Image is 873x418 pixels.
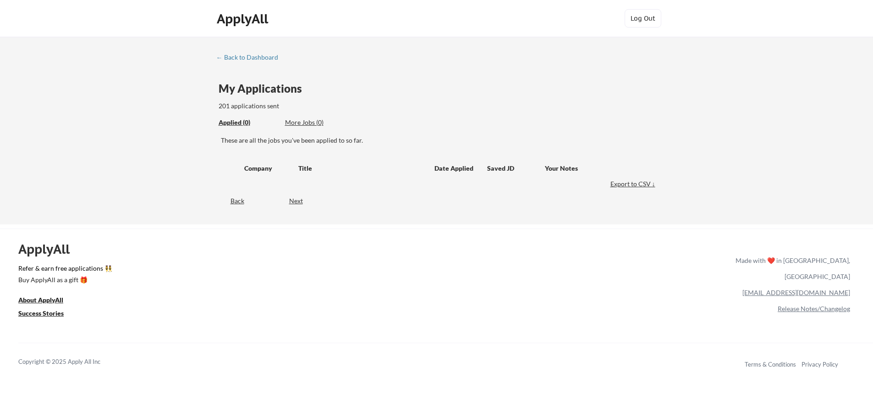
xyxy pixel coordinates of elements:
[298,164,426,173] div: Title
[216,54,285,61] div: ← Back to Dashboard
[18,357,124,367] div: Copyright © 2025 Apply All Inc
[18,296,63,304] u: About ApplyAll
[434,164,475,173] div: Date Applied
[219,118,278,127] div: Applied (0)
[625,9,661,28] button: Log Out
[18,308,76,320] a: Success Stories
[219,118,278,128] div: These are all the jobs you've been applied to so far.
[18,265,544,275] a: Refer & earn free applications 👯‍♀️
[221,136,658,145] div: These are all the jobs you've been applied to so far.
[18,309,64,317] u: Success Stories
[545,164,649,173] div: Your Notes
[289,196,313,206] div: Next
[217,11,271,27] div: ApplyAll
[487,160,545,176] div: Saved JD
[219,101,396,111] div: 201 applications sent
[216,196,244,206] div: Back
[742,289,850,296] a: [EMAIL_ADDRESS][DOMAIN_NAME]
[610,179,658,189] div: Export to CSV ↓
[802,361,838,368] a: Privacy Policy
[216,54,285,63] a: ← Back to Dashboard
[18,295,76,307] a: About ApplyAll
[732,252,850,284] div: Made with ❤️ in [GEOGRAPHIC_DATA], [GEOGRAPHIC_DATA]
[285,118,352,127] div: More Jobs (0)
[18,275,110,286] a: Buy ApplyAll as a gift 🎁
[285,118,352,128] div: These are job applications we think you'd be a good fit for, but couldn't apply you to automatica...
[778,305,850,312] a: Release Notes/Changelog
[18,277,110,283] div: Buy ApplyAll as a gift 🎁
[244,164,290,173] div: Company
[18,241,80,257] div: ApplyAll
[219,83,309,94] div: My Applications
[745,361,796,368] a: Terms & Conditions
